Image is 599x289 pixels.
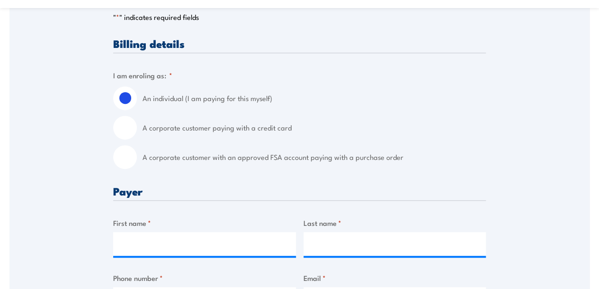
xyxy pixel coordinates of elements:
label: Email [304,272,486,283]
label: First name [113,217,296,228]
label: A corporate customer with an approved FSA account paying with a purchase order [143,145,486,169]
p: " " indicates required fields [113,12,486,22]
label: Phone number [113,272,296,283]
label: A corporate customer paying with a credit card [143,116,486,140]
label: Last name [304,217,486,228]
legend: I am enroling as: [113,70,172,81]
h3: Billing details [113,38,486,49]
label: An individual (I am paying for this myself) [143,86,486,110]
h3: Payer [113,186,486,196]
